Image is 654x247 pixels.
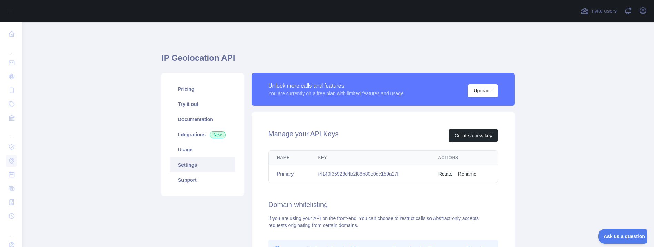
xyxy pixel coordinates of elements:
button: Upgrade [468,84,498,97]
div: Unlock more calls and features [268,82,404,90]
a: Try it out [170,97,235,112]
span: New [210,131,226,138]
div: ... [6,41,17,55]
a: Usage [170,142,235,157]
span: Invite users [590,7,617,15]
button: Rename [458,170,476,177]
a: Settings [170,157,235,172]
button: Invite users [579,6,618,17]
div: If you are using your API on the front-end. You can choose to restrict calls so Abstract only acc... [268,215,498,229]
iframe: Toggle Customer Support [598,229,647,244]
th: Name [269,151,310,165]
button: Create a new key [449,129,498,142]
th: Key [310,151,430,165]
button: Rotate [438,170,453,177]
h2: Manage your API Keys [268,129,338,142]
div: You are currently on a free plan with limited features and usage [268,90,404,97]
a: Pricing [170,81,235,97]
th: Actions [430,151,498,165]
a: Documentation [170,112,235,127]
div: ... [6,126,17,139]
a: Integrations New [170,127,235,142]
div: ... [6,224,17,237]
a: Support [170,172,235,188]
h1: IP Geolocation API [161,52,515,69]
td: Primary [269,165,310,183]
td: f4140f35928d4b2f88b80e0dc159a27f [310,165,430,183]
h2: Domain whitelisting [268,200,498,209]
